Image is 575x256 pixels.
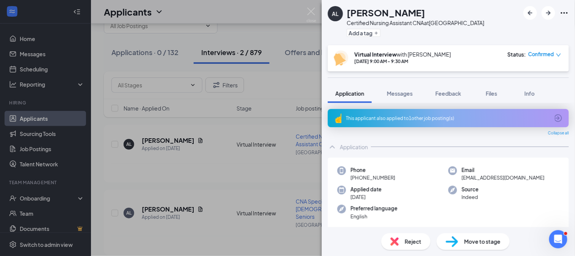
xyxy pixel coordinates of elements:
[556,52,561,58] span: down
[347,29,381,37] button: PlusAdd a tag
[526,8,535,17] svg: ArrowLeftNew
[560,8,569,17] svg: Ellipses
[486,90,497,97] span: Files
[542,6,555,20] button: ArrowRight
[335,90,364,97] span: Application
[508,51,526,58] div: Status :
[354,51,451,58] div: with [PERSON_NAME]
[328,142,337,152] svg: ChevronUp
[351,213,398,220] span: English
[347,19,484,27] div: Certified Nursing Assistant CNA at [GEOGRAPHIC_DATA]
[462,166,545,174] span: Email
[387,90,413,97] span: Messages
[354,58,451,65] div: [DATE] 9:00 AM - 9:30 AM
[351,205,398,212] span: Preferred language
[351,186,382,193] span: Applied date
[347,6,425,19] h1: [PERSON_NAME]
[332,10,339,17] div: AL
[340,143,368,151] div: Application
[528,51,554,58] span: Confirmed
[464,237,501,246] span: Move to stage
[405,237,421,246] span: Reject
[462,174,545,182] span: [EMAIL_ADDRESS][DOMAIN_NAME]
[351,193,382,201] span: [DATE]
[351,174,395,182] span: [PHONE_NUMBER]
[523,6,537,20] button: ArrowLeftNew
[346,115,549,122] div: This applicant also applied to 1 other job posting(s)
[554,114,563,123] svg: ArrowCircle
[374,31,379,35] svg: Plus
[351,166,395,174] span: Phone
[548,130,569,136] span: Collapse all
[436,90,461,97] span: Feedback
[354,51,397,58] b: Virtual Interview
[544,8,553,17] svg: ArrowRight
[462,193,479,201] span: Indeed
[525,90,535,97] span: Info
[462,186,479,193] span: Source
[549,230,567,248] iframe: Intercom live chat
